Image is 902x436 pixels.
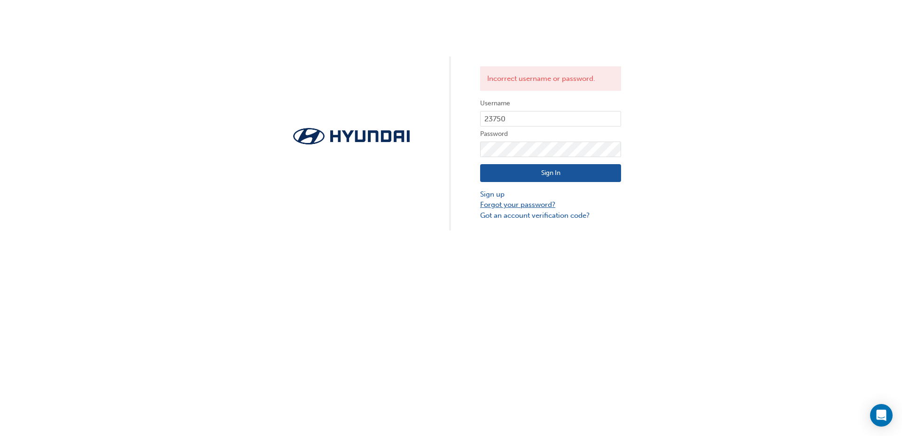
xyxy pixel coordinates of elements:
[480,111,621,127] input: Username
[281,125,422,147] img: Trak
[480,98,621,109] label: Username
[480,128,621,140] label: Password
[480,66,621,91] div: Incorrect username or password.
[480,189,621,200] a: Sign up
[480,164,621,182] button: Sign In
[480,210,621,221] a: Got an account verification code?
[480,199,621,210] a: Forgot your password?
[870,404,893,427] div: Open Intercom Messenger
